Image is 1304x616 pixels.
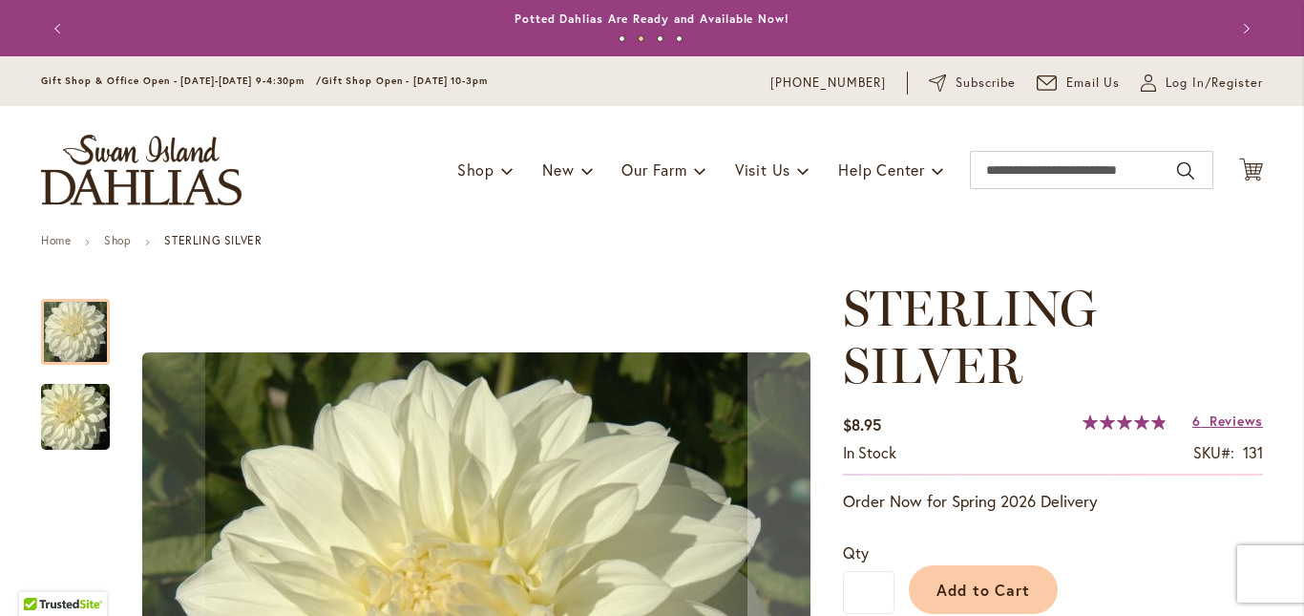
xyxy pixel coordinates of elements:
button: Add to Cart [909,565,1058,614]
a: Log In/Register [1141,74,1263,93]
a: [PHONE_NUMBER] [770,74,886,93]
a: Home [41,233,71,247]
span: STERLING SILVER [843,278,1097,395]
span: Add to Cart [936,580,1031,600]
span: Qty [843,542,869,563]
span: $8.95 [843,414,881,435]
button: Previous [41,10,79,48]
span: In stock [843,442,896,462]
button: Next [1225,10,1263,48]
img: Sterling Silver [7,372,144,463]
span: Shop [457,159,494,180]
span: Subscribe [956,74,1016,93]
strong: SKU [1193,442,1234,462]
a: Shop [104,233,131,247]
span: Reviews [1209,412,1263,430]
span: Visit Us [735,159,790,180]
iframe: Launch Accessibility Center [14,548,68,602]
span: Help Center [838,159,925,180]
span: Gift Shop Open - [DATE] 10-3pm [322,74,488,87]
span: New [542,159,574,180]
div: Sterling Silver [41,365,110,450]
div: 98% [1083,414,1167,430]
button: 4 of 4 [676,35,683,42]
p: Order Now for Spring 2026 Delivery [843,490,1263,513]
span: Log In/Register [1166,74,1263,93]
span: Email Us [1066,74,1121,93]
strong: STERLING SILVER [164,233,262,247]
span: Gift Shop & Office Open - [DATE]-[DATE] 9-4:30pm / [41,74,322,87]
div: Availability [843,442,896,464]
span: 6 [1192,412,1201,430]
a: store logo [41,135,242,205]
a: Subscribe [929,74,1016,93]
div: 131 [1243,442,1263,464]
a: Potted Dahlias Are Ready and Available Now! [515,11,789,26]
span: Our Farm [621,159,686,180]
button: 1 of 4 [619,35,625,42]
a: 6 Reviews [1192,412,1263,430]
a: Email Us [1037,74,1121,93]
button: 3 of 4 [657,35,663,42]
button: 2 of 4 [638,35,644,42]
div: Sterling Silver [41,280,129,365]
